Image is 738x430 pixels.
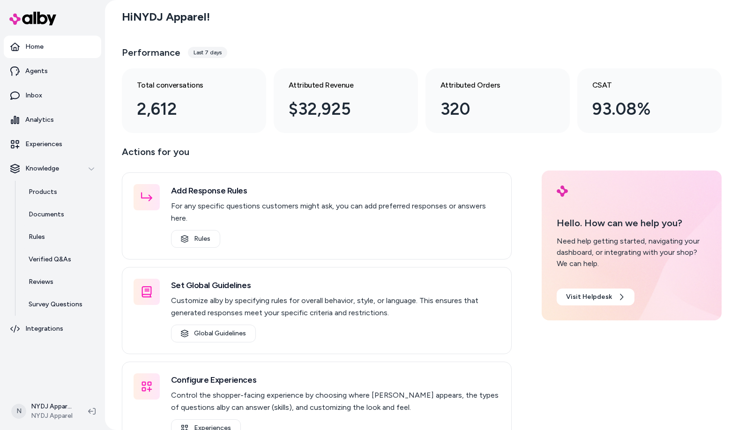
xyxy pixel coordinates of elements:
[122,68,266,133] a: Total conversations 2,612
[592,96,692,122] div: 93.08%
[19,248,101,271] a: Verified Q&As
[274,68,418,133] a: Attributed Revenue $32,925
[137,80,236,91] h3: Total conversations
[25,42,44,52] p: Home
[557,236,707,269] div: Need help getting started, navigating your dashboard, or integrating with your shop? We can help.
[171,184,500,197] h3: Add Response Rules
[19,226,101,248] a: Rules
[19,293,101,316] a: Survey Questions
[577,68,722,133] a: CSAT 93.08%
[29,187,57,197] p: Products
[25,115,54,125] p: Analytics
[171,389,500,414] p: Control the shopper-facing experience by choosing where [PERSON_NAME] appears, the types of quest...
[6,396,81,426] button: NNYDJ Apparel ShopifyNYDJ Apparel
[592,80,692,91] h3: CSAT
[11,404,26,419] span: N
[19,203,101,226] a: Documents
[171,279,500,292] h3: Set Global Guidelines
[4,157,101,180] button: Knowledge
[425,68,570,133] a: Attributed Orders 320
[25,324,63,334] p: Integrations
[25,140,62,149] p: Experiences
[29,232,45,242] p: Rules
[31,411,73,421] span: NYDJ Apparel
[19,181,101,203] a: Products
[25,164,59,173] p: Knowledge
[25,67,48,76] p: Agents
[122,46,180,59] h3: Performance
[25,91,42,100] p: Inbox
[29,300,82,309] p: Survey Questions
[289,80,388,91] h3: Attributed Revenue
[29,255,71,264] p: Verified Q&As
[440,80,540,91] h3: Attributed Orders
[19,271,101,293] a: Reviews
[171,325,256,342] a: Global Guidelines
[122,10,210,24] h2: Hi NYDJ Apparel !
[29,210,64,219] p: Documents
[31,402,73,411] p: NYDJ Apparel Shopify
[171,373,500,386] h3: Configure Experiences
[188,47,227,58] div: Last 7 days
[557,289,634,305] a: Visit Helpdesk
[289,96,388,122] div: $32,925
[4,36,101,58] a: Home
[4,84,101,107] a: Inbox
[4,318,101,340] a: Integrations
[171,200,500,224] p: For any specific questions customers might ask, you can add preferred responses or answers here.
[9,12,56,25] img: alby Logo
[440,96,540,122] div: 320
[557,216,707,230] p: Hello. How can we help you?
[122,144,512,167] p: Actions for you
[4,133,101,156] a: Experiences
[29,277,53,287] p: Reviews
[4,109,101,131] a: Analytics
[557,185,568,197] img: alby Logo
[171,230,220,248] a: Rules
[137,96,236,122] div: 2,612
[4,60,101,82] a: Agents
[171,295,500,319] p: Customize alby by specifying rules for overall behavior, style, or language. This ensures that ge...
